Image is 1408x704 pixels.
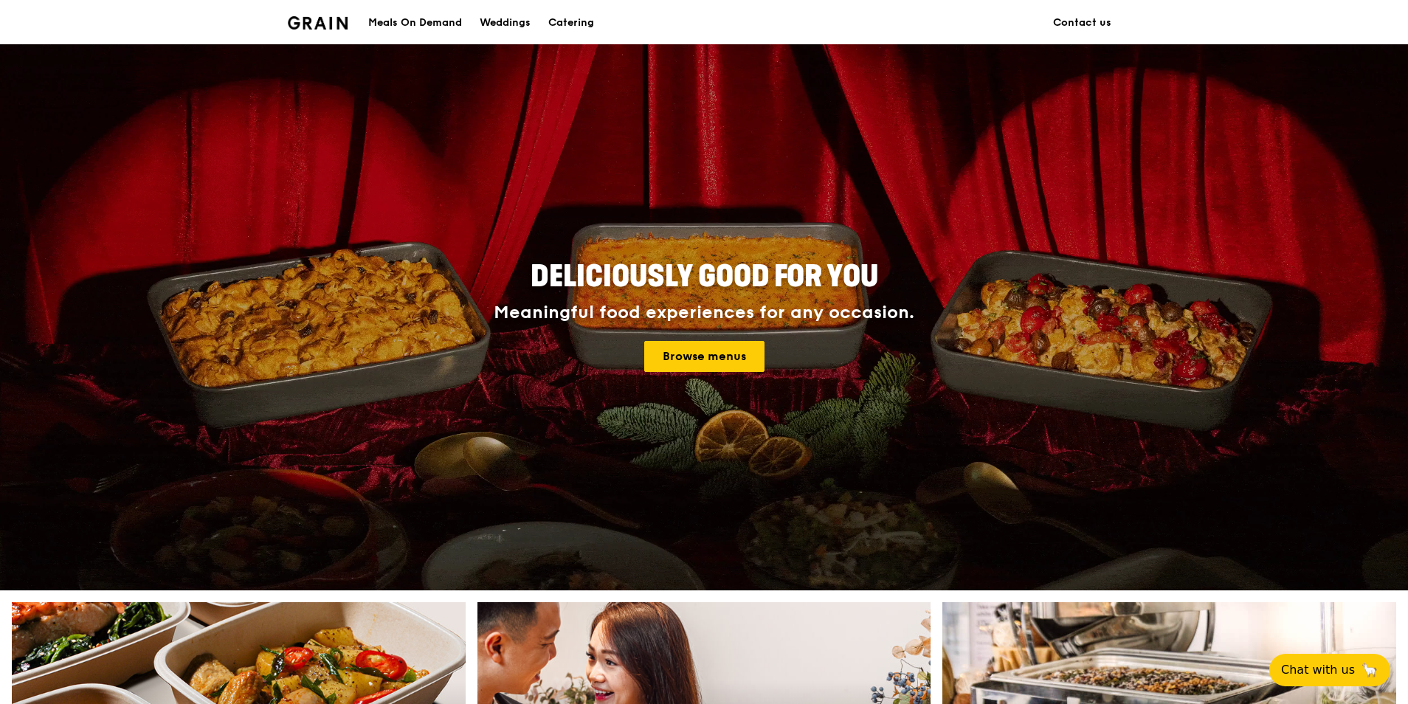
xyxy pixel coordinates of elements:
[1269,654,1390,686] button: Chat with us🦙
[1044,1,1120,45] a: Contact us
[539,1,603,45] a: Catering
[1281,661,1355,679] span: Chat with us
[644,341,765,372] a: Browse menus
[1361,661,1378,679] span: 🦙
[471,1,539,45] a: Weddings
[548,1,594,45] div: Catering
[288,16,348,30] img: Grain
[368,1,462,45] div: Meals On Demand
[438,303,970,323] div: Meaningful food experiences for any occasion.
[480,1,531,45] div: Weddings
[531,259,878,294] span: Deliciously good for you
